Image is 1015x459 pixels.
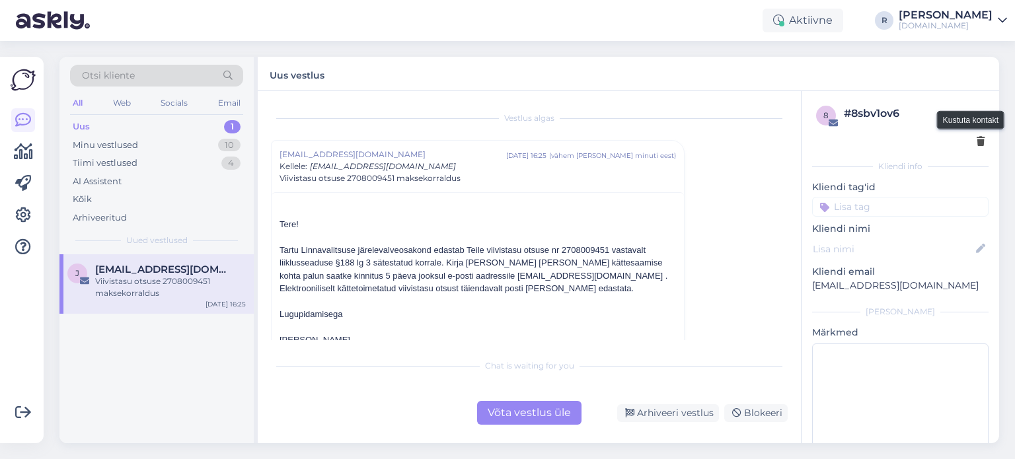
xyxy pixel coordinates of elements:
[812,180,989,194] p: Kliendi tag'id
[73,193,92,206] div: Kõik
[280,161,307,171] span: Kellele :
[158,94,190,112] div: Socials
[763,9,843,32] div: Aktiivne
[812,265,989,279] p: Kliendi email
[224,120,241,133] div: 1
[73,120,90,133] div: Uus
[280,335,350,345] font: [PERSON_NAME]
[95,275,246,299] div: Viivistasu otsuse 2708009451 maksekorraldus
[95,264,233,275] span: juta.karjane@tartu.ee
[271,112,788,124] div: Vestlus algas
[813,242,973,256] input: Lisa nimi
[844,106,985,122] div: # 8sbv1ov6
[899,20,993,31] div: [DOMAIN_NAME]
[280,149,506,160] span: [EMAIL_ADDRESS][DOMAIN_NAME]
[206,299,246,309] div: [DATE] 16:25
[812,279,989,293] p: [EMAIL_ADDRESS][DOMAIN_NAME]
[73,175,122,188] div: AI Assistent
[812,306,989,318] div: [PERSON_NAME]
[110,94,133,112] div: Web
[218,139,241,152] div: 10
[899,10,1007,31] a: [PERSON_NAME][DOMAIN_NAME]
[215,94,243,112] div: Email
[73,139,138,152] div: Minu vestlused
[506,151,546,160] div: [DATE] 16:25
[70,94,85,112] div: All
[724,404,788,422] div: Blokeeri
[280,172,461,184] span: Viivistasu otsuse 2708009451 maksekorraldus
[549,151,676,160] div: ( vähem [PERSON_NAME] minuti eest )
[310,161,456,171] span: [EMAIL_ADDRESS][DOMAIN_NAME]
[899,10,993,20] div: [PERSON_NAME]
[617,404,719,422] div: Arhiveeri vestlus
[73,211,127,225] div: Arhiveeritud
[943,114,998,125] small: Kustuta kontakt
[73,157,137,170] div: Tiimi vestlused
[875,11,893,30] div: R
[221,157,241,170] div: 4
[11,67,36,92] img: Askly Logo
[75,268,79,278] span: j
[126,234,188,246] span: Uued vestlused
[823,110,829,120] span: 8
[280,309,342,319] font: Lugupidamisega
[271,360,788,372] div: Chat is waiting for you
[812,326,989,339] p: Märkmed
[280,219,299,229] font: Tere!
[270,65,324,83] label: Uus vestlus
[280,245,667,294] font: Tartu Linnavalitsuse järelevalveosakond edastab Teile viivistasu otsuse nr 2708009451 vastavalt l...
[812,197,989,217] input: Lisa tag
[82,69,135,83] span: Otsi kliente
[812,222,989,236] p: Kliendi nimi
[477,401,582,425] div: Võta vestlus üle
[812,160,989,172] div: Kliendi info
